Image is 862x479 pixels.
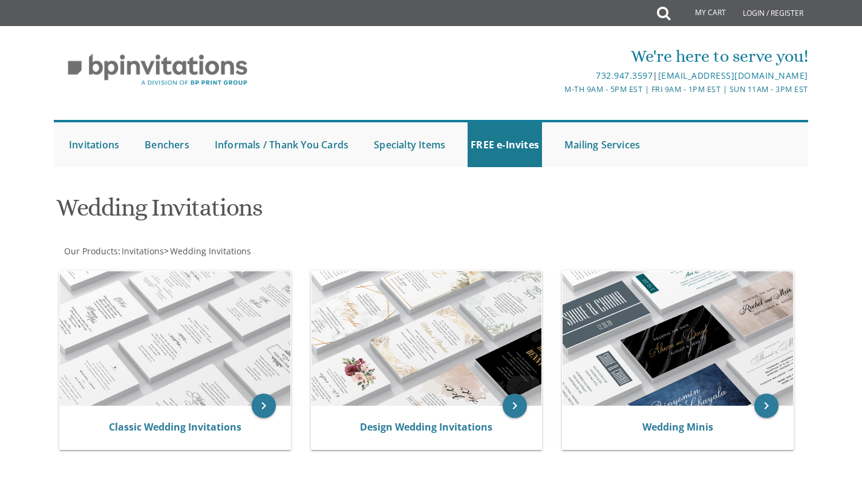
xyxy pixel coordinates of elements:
[312,271,542,406] img: Design Wedding Invitations
[561,122,643,167] a: Mailing Services
[306,44,808,68] div: We're here to serve you!
[63,245,118,257] a: Our Products
[164,245,251,257] span: >
[306,83,808,96] div: M-Th 9am - 5pm EST | Fri 9am - 1pm EST | Sun 11am - 3pm EST
[212,122,351,167] a: Informals / Thank You Cards
[60,271,290,406] img: Classic Wedding Invitations
[642,420,713,434] a: Wedding Minis
[66,122,122,167] a: Invitations
[252,394,276,418] a: keyboard_arrow_right
[306,68,808,83] div: |
[754,394,779,418] a: keyboard_arrow_right
[122,245,164,257] span: Invitations
[669,1,734,25] a: My Cart
[120,245,164,257] a: Invitations
[142,122,192,167] a: Benchers
[109,420,241,434] a: Classic Wedding Invitations
[54,45,261,95] img: BP Invitation Loft
[503,394,527,418] a: keyboard_arrow_right
[169,245,251,257] a: Wedding Invitations
[468,122,542,167] a: FREE e-Invites
[596,70,653,81] a: 732.947.3597
[56,194,550,230] h1: Wedding Invitations
[54,245,431,257] div: :
[371,122,448,167] a: Specialty Items
[658,70,808,81] a: [EMAIL_ADDRESS][DOMAIN_NAME]
[563,271,793,406] img: Wedding Minis
[170,245,251,257] span: Wedding Invitations
[360,420,492,434] a: Design Wedding Invitations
